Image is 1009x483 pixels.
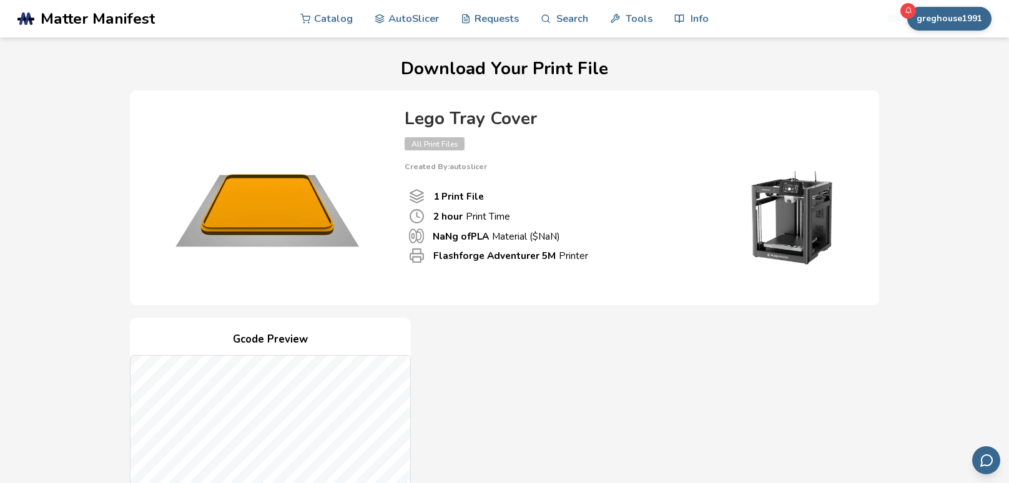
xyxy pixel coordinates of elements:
span: Printer [409,248,425,263]
p: Material ($ NaN ) [433,230,560,243]
button: Send feedback via email [972,446,1000,474]
p: Printer [433,249,588,262]
p: Print Time [433,210,510,223]
span: All Print Files [405,137,465,150]
span: Matter Manifest [41,10,155,27]
h4: Gcode Preview [130,330,411,349]
b: NaN g of PLA [433,230,489,243]
b: 2 hour [433,210,463,223]
b: 1 Print File [433,190,484,203]
p: Created By: autoslicer [405,162,854,171]
h4: Lego Tray Cover [405,109,854,129]
span: Print Time [409,208,425,224]
img: Printer [729,171,854,265]
button: greghouse1991 [907,7,992,31]
span: Material Used [409,228,424,243]
span: Number Of Print files [409,188,425,204]
h1: Download Your Print File [20,59,988,79]
b: Flashforge Adventurer 5M [433,249,556,262]
img: Product [142,103,392,290]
